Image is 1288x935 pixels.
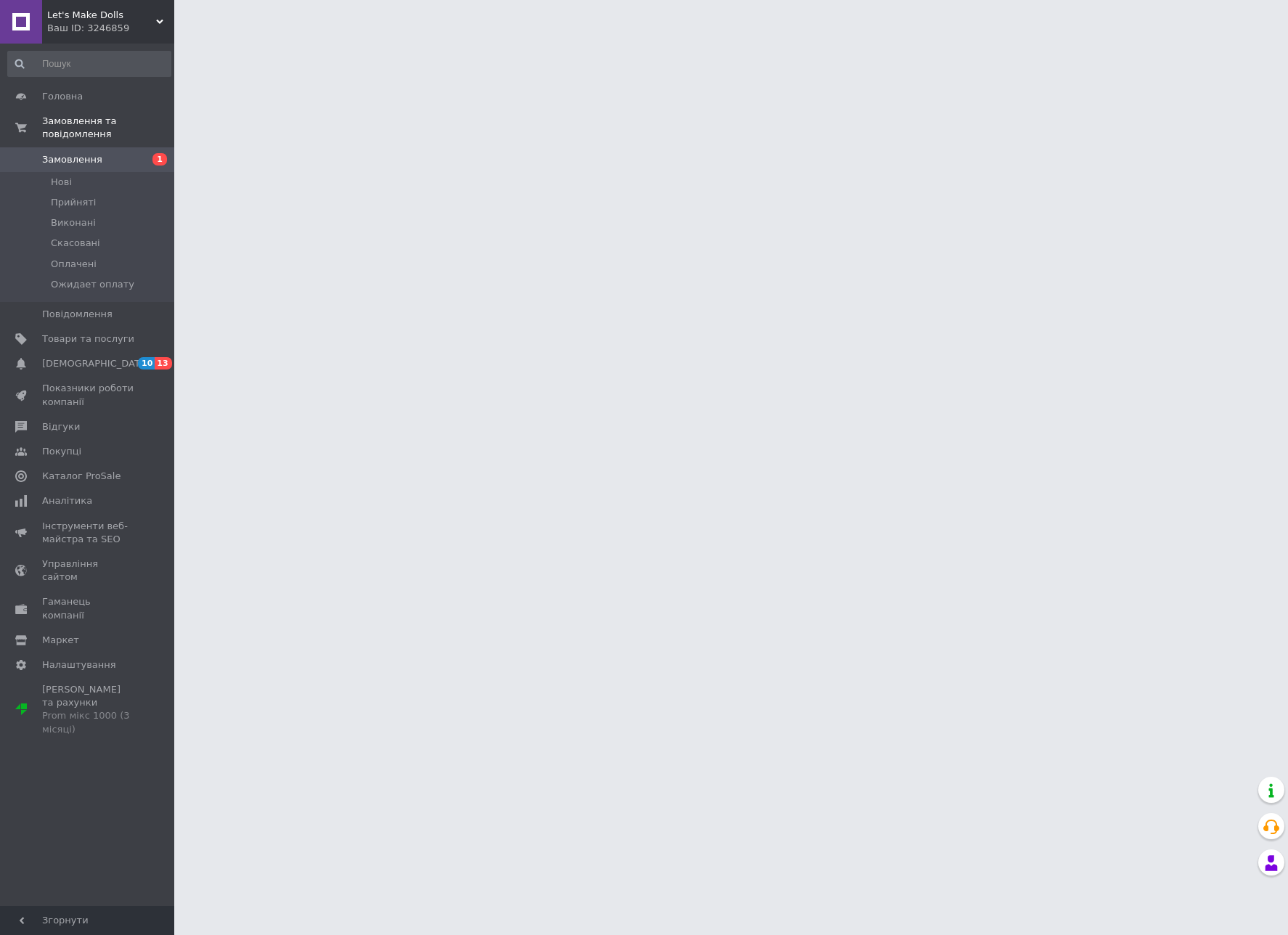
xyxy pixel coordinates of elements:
span: Повідомлення [42,308,113,321]
span: [PERSON_NAME] та рахунки [42,683,134,736]
div: Ваш ID: 3246859 [47,22,174,35]
span: Let's Make Dolls [47,9,156,22]
span: Налаштування [42,658,116,671]
span: Гаманець компанії [42,595,134,621]
span: Аналітика [42,494,92,507]
span: Покупці [42,445,81,458]
span: Каталог ProSale [42,470,121,483]
span: Інструменти веб-майстра та SEO [42,520,134,546]
span: Замовлення та повідомлення [42,115,174,141]
span: Замовлення [42,153,102,166]
div: Prom мікс 1000 (3 місяці) [42,709,134,735]
span: Оплачені [51,258,97,271]
span: Нові [51,176,72,189]
span: 10 [138,357,155,369]
span: 13 [155,357,171,369]
span: Товари та послуги [42,332,134,346]
span: Маркет [42,634,79,647]
span: Виконані [51,216,96,229]
span: [DEMOGRAPHIC_DATA] [42,357,150,370]
span: 1 [152,153,167,166]
span: Головна [42,90,83,103]
input: Пошук [7,51,171,77]
span: Управління сайтом [42,558,134,584]
span: Ожидает оплату [51,278,134,291]
span: Показники роботи компанії [42,382,134,408]
span: Прийняті [51,196,96,209]
span: Скасовані [51,237,100,250]
span: Відгуки [42,420,80,433]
